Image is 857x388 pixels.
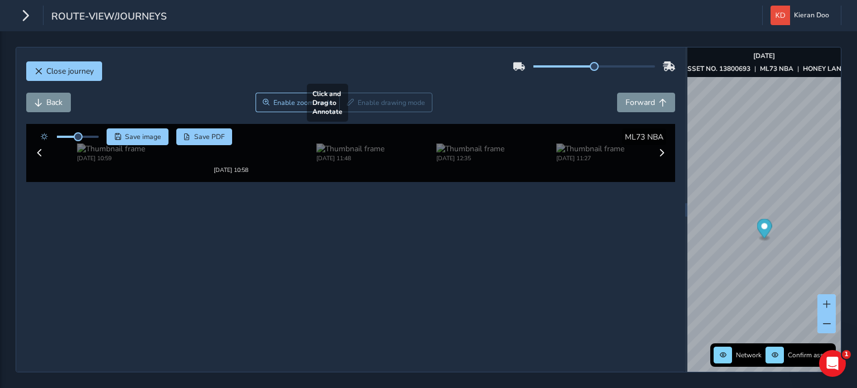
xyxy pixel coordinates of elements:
span: Network [736,351,762,360]
div: [DATE] 10:58 [197,151,265,160]
div: [DATE] 11:27 [556,151,624,160]
button: PDF [176,128,233,145]
div: [DATE] 11:48 [316,151,384,160]
img: Thumbnail frame [436,141,504,151]
img: Thumbnail frame [197,141,265,151]
button: Back [26,93,71,112]
img: Thumbnail frame [77,141,145,151]
span: Kieran Doo [794,6,829,25]
span: 1 [842,350,851,359]
span: Confirm assets [788,351,832,360]
div: [DATE] 10:59 [77,151,145,160]
span: Enable zoom mode [273,98,333,107]
strong: ML73 NBA [760,64,793,73]
div: [DATE] 12:35 [436,151,504,160]
img: diamond-layout [771,6,790,25]
img: Thumbnail frame [556,141,624,151]
span: ML73 NBA [625,132,663,142]
div: Map marker [757,219,772,242]
button: Close journey [26,61,102,81]
span: Save image [125,132,161,141]
strong: [DATE] [753,51,775,60]
span: route-view/journeys [51,9,167,25]
strong: ASSET NO. 13800693 [682,64,750,73]
button: Forward [617,93,675,112]
button: Zoom [256,93,340,112]
div: | | [682,64,845,73]
span: Close journey [46,66,94,76]
button: Kieran Doo [771,6,833,25]
span: Save PDF [194,132,225,141]
img: Thumbnail frame [316,141,384,151]
iframe: Intercom live chat [819,350,846,377]
button: Save [107,128,168,145]
span: Back [46,97,62,108]
span: Forward [625,97,655,108]
strong: HONEY LANE [803,64,845,73]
